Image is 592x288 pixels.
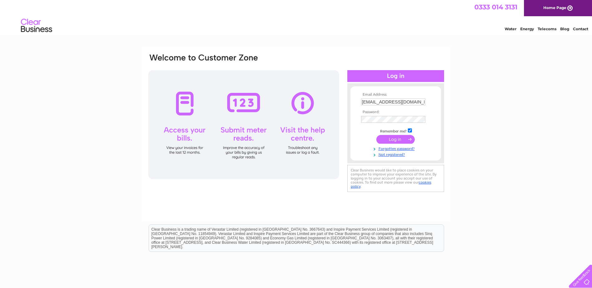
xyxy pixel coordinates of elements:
[360,110,432,114] th: Password:
[347,165,444,192] div: Clear Business would like to place cookies on your computer to improve your experience of the sit...
[149,3,444,30] div: Clear Business is a trading name of Verastar Limited (registered in [GEOGRAPHIC_DATA] No. 3667643...
[520,26,534,31] a: Energy
[538,26,556,31] a: Telecoms
[21,16,52,35] img: logo.png
[505,26,516,31] a: Water
[361,151,432,157] a: Not registered?
[376,135,415,144] input: Submit
[573,26,588,31] a: Contact
[351,180,431,189] a: cookies policy
[560,26,569,31] a: Blog
[360,127,432,134] td: Remember me?
[361,145,432,151] a: Forgotten password?
[360,93,432,97] th: Email Address:
[474,3,517,11] a: 0333 014 3131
